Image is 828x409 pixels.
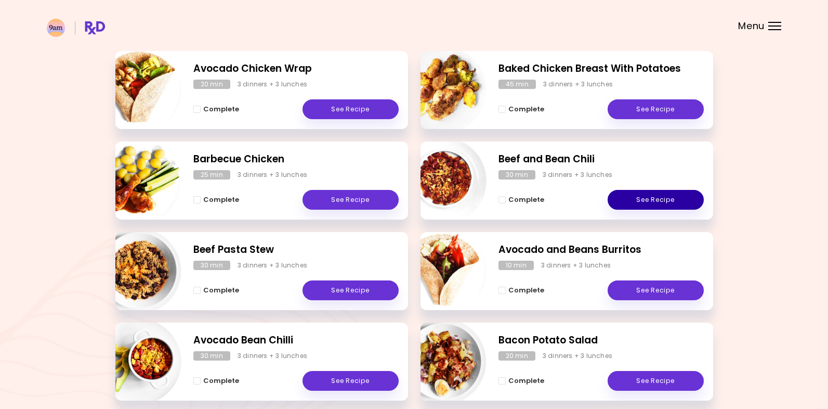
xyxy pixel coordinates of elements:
[95,47,181,133] img: Info - Avocado Chicken Wrap
[193,80,230,89] div: 20 min
[608,371,704,391] a: See Recipe - Bacon Potato Salad
[608,190,704,210] a: See Recipe - Beef and Bean Chili
[193,375,239,387] button: Complete - Avocado Bean Chilli
[498,333,704,348] h2: Bacon Potato Salad
[238,261,307,270] div: 3 dinners + 3 lunches
[498,103,544,116] button: Complete - Baked Chicken Breast With Potatoes
[400,47,487,133] img: Info - Baked Chicken Breast With Potatoes
[543,80,613,89] div: 3 dinners + 3 lunches
[95,318,181,405] img: Info - Avocado Bean Chilli
[238,80,307,89] div: 3 dinners + 3 lunches
[400,318,487,405] img: Info - Bacon Potato Salad
[508,196,544,204] span: Complete
[400,137,487,224] img: Info - Beef and Bean Chili
[498,80,536,89] div: 45 min
[498,152,704,167] h2: Beef and Bean Chili
[193,261,230,270] div: 30 min
[203,286,239,295] span: Complete
[508,286,544,295] span: Complete
[203,377,239,385] span: Complete
[303,371,399,391] a: See Recipe - Avocado Bean Chilli
[303,99,399,119] a: See Recipe - Avocado Chicken Wrap
[95,228,181,314] img: Info - Beef Pasta Stew
[95,137,181,224] img: Info - Barbecue Chicken
[543,170,612,180] div: 3 dinners + 3 lunches
[508,105,544,113] span: Complete
[193,333,399,348] h2: Avocado Bean Chilli
[498,284,544,297] button: Complete - Avocado and Beans Burritos
[508,377,544,385] span: Complete
[303,190,399,210] a: See Recipe - Barbecue Chicken
[400,228,487,314] img: Info - Avocado and Beans Burritos
[498,351,535,361] div: 20 min
[608,280,704,300] a: See Recipe - Avocado and Beans Burritos
[193,103,239,116] button: Complete - Avocado Chicken Wrap
[498,375,544,387] button: Complete - Bacon Potato Salad
[193,61,399,76] h2: Avocado Chicken Wrap
[193,242,399,258] h2: Beef Pasta Stew
[193,170,230,180] div: 25 min
[543,351,612,361] div: 3 dinners + 3 lunches
[238,351,307,361] div: 3 dinners + 3 lunches
[498,194,544,206] button: Complete - Beef and Bean Chili
[193,194,239,206] button: Complete - Barbecue Chicken
[498,242,704,258] h2: Avocado and Beans Burritos
[498,170,535,180] div: 30 min
[608,99,704,119] a: See Recipe - Baked Chicken Breast With Potatoes
[203,105,239,113] span: Complete
[303,280,399,300] a: See Recipe - Beef Pasta Stew
[498,261,534,270] div: 10 min
[238,170,307,180] div: 3 dinners + 3 lunches
[193,152,399,167] h2: Barbecue Chicken
[193,284,239,297] button: Complete - Beef Pasta Stew
[498,61,704,76] h2: Baked Chicken Breast With Potatoes
[738,21,765,31] span: Menu
[47,19,105,37] img: RxDiet
[193,351,230,361] div: 30 min
[541,261,611,270] div: 3 dinners + 3 lunches
[203,196,239,204] span: Complete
